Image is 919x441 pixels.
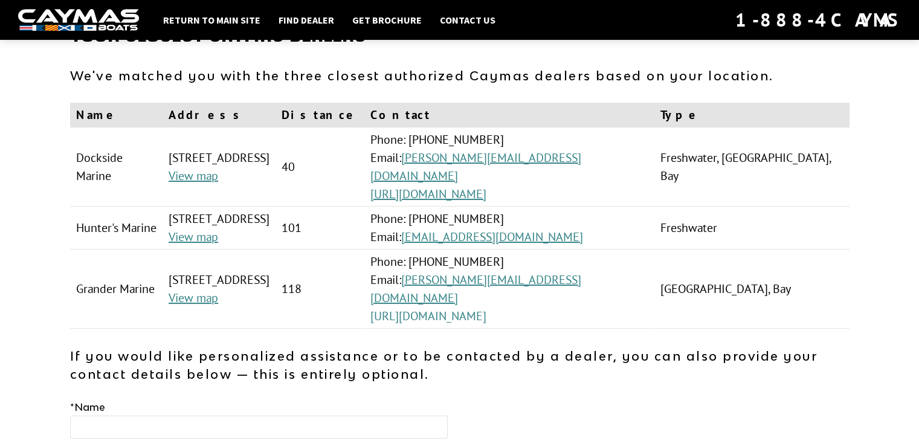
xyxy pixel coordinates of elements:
[70,347,850,383] p: If you would like personalized assistance or to be contacted by a dealer, you can also provide yo...
[654,103,849,127] th: Type
[163,127,276,207] td: [STREET_ADDRESS]
[169,168,218,184] a: View map
[18,9,139,31] img: white-logo-c9c8dbefe5ff5ceceb0f0178aa75bf4bb51f6bca0971e226c86eb53dfe498488.png
[163,207,276,249] td: [STREET_ADDRESS]
[370,272,581,306] a: [PERSON_NAME][EMAIL_ADDRESS][DOMAIN_NAME]
[654,127,849,207] td: Freshwater, [GEOGRAPHIC_DATA], Bay
[364,103,654,127] th: Contact
[735,7,901,33] div: 1-888-4CAYMAS
[157,12,266,28] a: Return to main site
[272,12,340,28] a: Find Dealer
[169,229,218,245] a: View map
[364,249,654,329] td: Phone: [PHONE_NUMBER] Email:
[654,207,849,249] td: Freshwater
[654,249,849,329] td: [GEOGRAPHIC_DATA], Bay
[370,150,581,184] a: [PERSON_NAME][EMAIL_ADDRESS][DOMAIN_NAME]
[163,249,276,329] td: [STREET_ADDRESS]
[276,103,364,127] th: Distance
[370,186,486,202] a: [URL][DOMAIN_NAME]
[401,229,583,245] a: [EMAIL_ADDRESS][DOMAIN_NAME]
[70,249,163,329] td: Grander Marine
[346,12,428,28] a: Get Brochure
[364,207,654,249] td: Phone: [PHONE_NUMBER] Email:
[364,127,654,207] td: Phone: [PHONE_NUMBER] Email:
[370,308,486,324] a: [URL][DOMAIN_NAME]
[70,400,105,414] label: Name
[70,103,163,127] th: Name
[276,127,364,207] td: 40
[70,127,163,207] td: Dockside Marine
[70,66,850,85] p: We've matched you with the three closest authorized Caymas dealers based on your location.
[169,290,218,306] a: View map
[163,103,276,127] th: Address
[276,207,364,249] td: 101
[70,207,163,249] td: Hunter's Marine
[276,249,364,329] td: 118
[434,12,501,28] a: Contact Us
